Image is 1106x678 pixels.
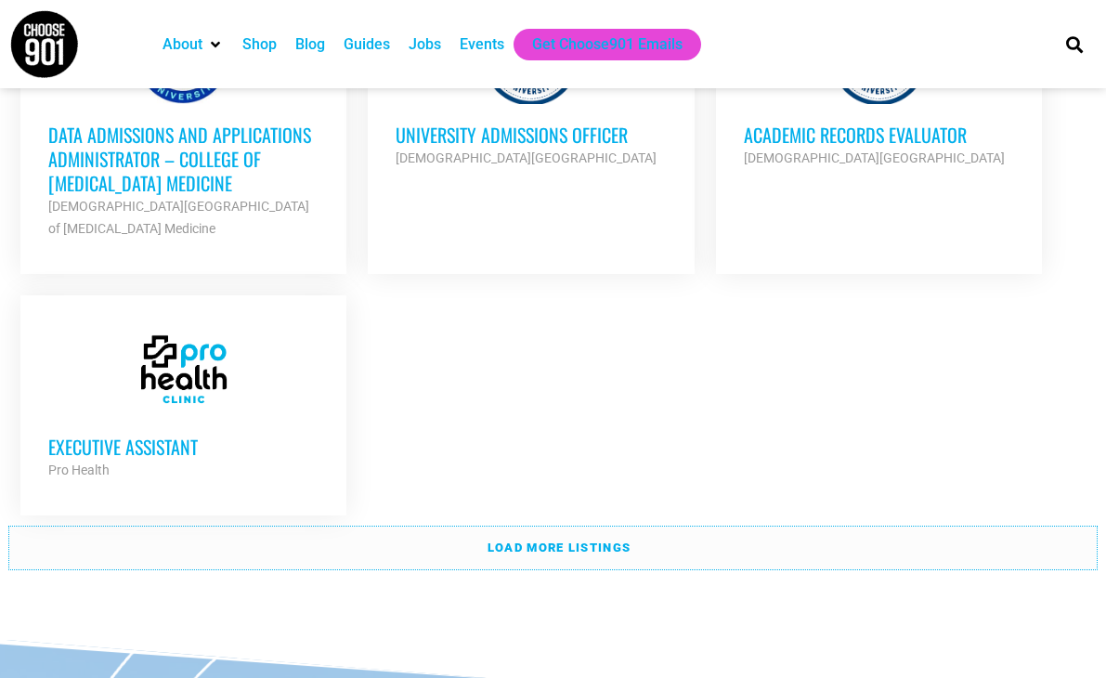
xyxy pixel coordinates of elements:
a: Get Choose901 Emails [532,33,683,56]
div: Search [1059,29,1089,59]
a: Guides [344,33,390,56]
a: Jobs [409,33,441,56]
strong: [DEMOGRAPHIC_DATA][GEOGRAPHIC_DATA] [396,150,657,165]
a: Load more listings [9,527,1097,569]
h3: University Admissions Officer [396,123,666,147]
strong: [DEMOGRAPHIC_DATA][GEOGRAPHIC_DATA] [744,150,1005,165]
h3: Executive Assistant [48,435,319,459]
div: About [153,29,233,60]
a: Executive Assistant Pro Health [20,295,346,509]
a: Blog [295,33,325,56]
a: Events [460,33,504,56]
strong: Load more listings [488,541,631,554]
h3: Academic Records Evaluator [744,123,1014,147]
a: About [163,33,202,56]
strong: Pro Health [48,463,110,477]
h3: Data Admissions and Applications Administrator – College of [MEDICAL_DATA] Medicine [48,123,319,195]
a: Shop [242,33,277,56]
nav: Main nav [153,29,1034,60]
strong: [DEMOGRAPHIC_DATA][GEOGRAPHIC_DATA] of [MEDICAL_DATA] Medicine [48,199,309,236]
